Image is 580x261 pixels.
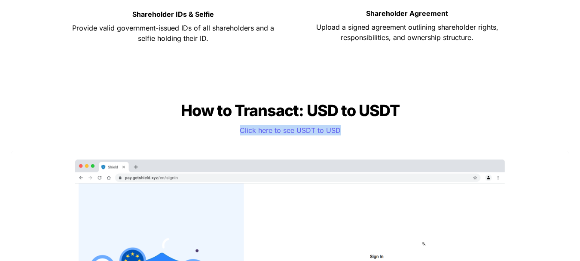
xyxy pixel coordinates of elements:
a: Click here to see USDT to USD [240,126,341,135]
span: Provide valid government-issued IDs of all shareholders and a selfie holding their ID. [72,24,276,43]
span: Upload a signed agreement outlining shareholder rights, responsibilities, and ownership structure. [316,23,501,42]
strong: Shareholder Agreement [366,9,448,18]
strong: Shareholder IDs & Selfie [132,10,214,18]
span: How to Transact: USD to USDT [181,101,400,120]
